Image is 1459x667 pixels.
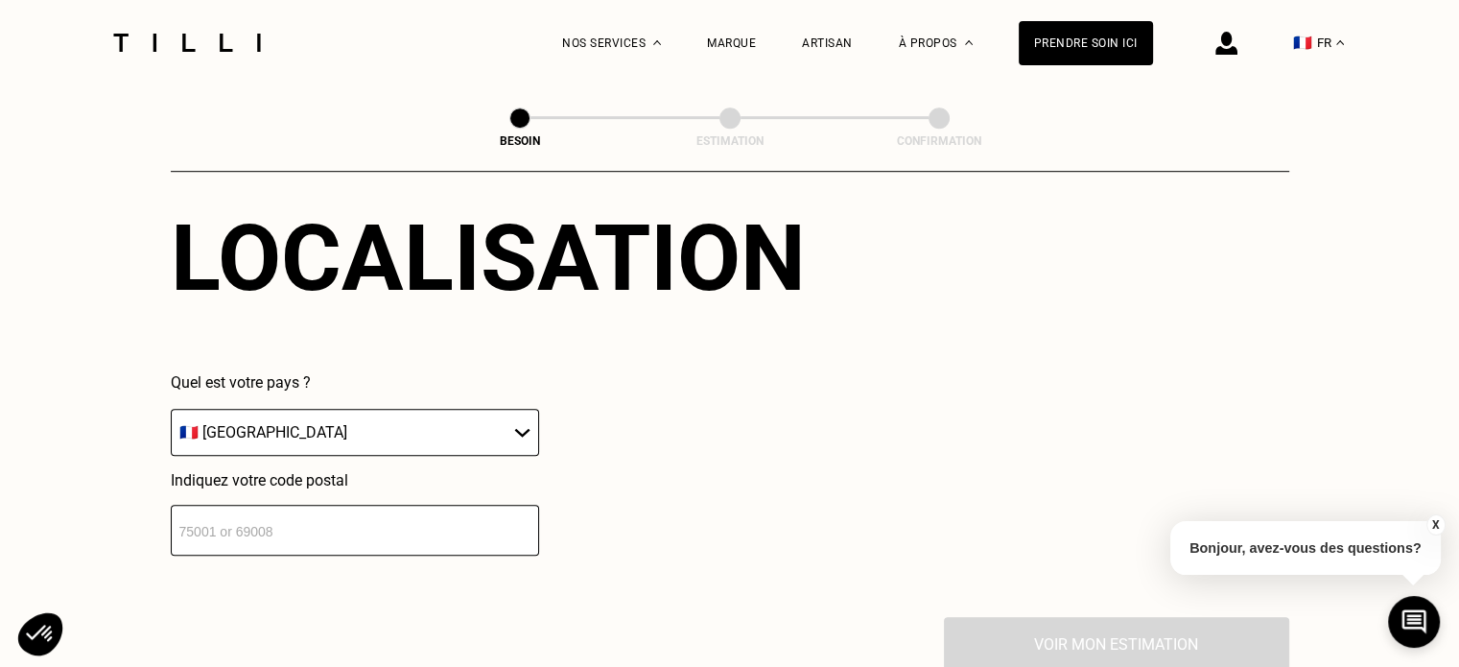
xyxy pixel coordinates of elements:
[1019,21,1153,65] a: Prendre soin ici
[171,505,539,556] input: 75001 or 69008
[1293,34,1312,52] span: 🇫🇷
[424,134,616,148] div: Besoin
[843,134,1035,148] div: Confirmation
[171,204,806,312] div: Localisation
[171,471,539,489] p: Indiquez votre code postal
[106,34,268,52] img: Logo du service de couturière Tilli
[707,36,756,50] a: Marque
[1336,40,1344,45] img: menu déroulant
[1170,521,1441,575] p: Bonjour, avez-vous des questions?
[653,40,661,45] img: Menu déroulant
[1425,514,1445,536] button: X
[802,36,853,50] a: Artisan
[965,40,973,45] img: Menu déroulant à propos
[171,373,539,392] p: Quel est votre pays ?
[634,134,826,148] div: Estimation
[1215,32,1237,55] img: icône connexion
